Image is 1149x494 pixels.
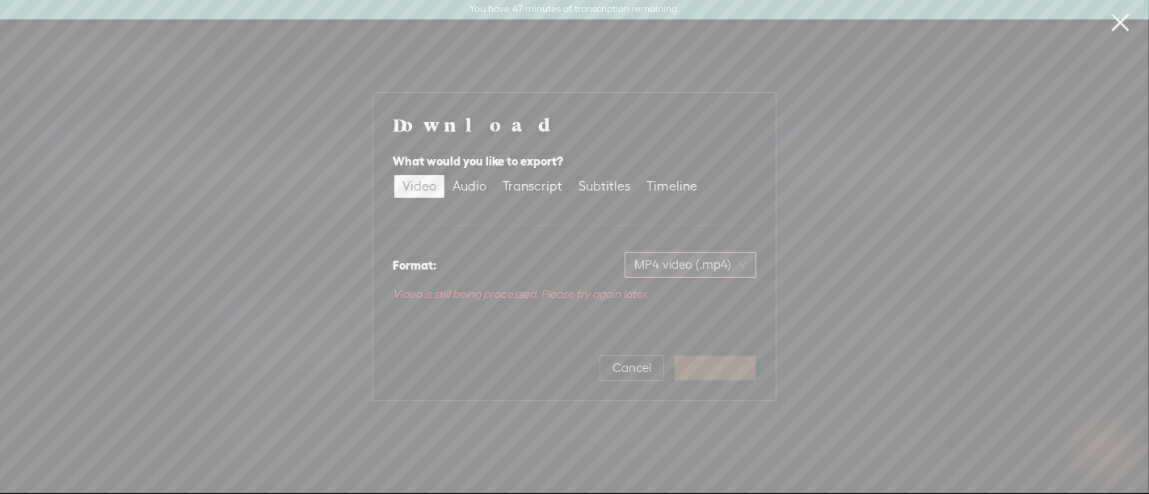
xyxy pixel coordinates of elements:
div: Video [402,175,436,198]
div: Format: [393,256,436,275]
h4: Download [393,112,756,136]
div: segmented control [393,174,707,199]
div: Audio [452,175,486,198]
span: Cancel [612,360,651,376]
div: Timeline [646,175,697,198]
div: What would you like to export? [393,152,756,171]
button: Cancel [600,355,664,381]
div: Transcript [503,175,562,198]
span: Video is still being processed. Please try again later. [393,287,648,300]
div: Subtitles [579,175,630,198]
span: MP4 video (.mp4) [634,253,747,277]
